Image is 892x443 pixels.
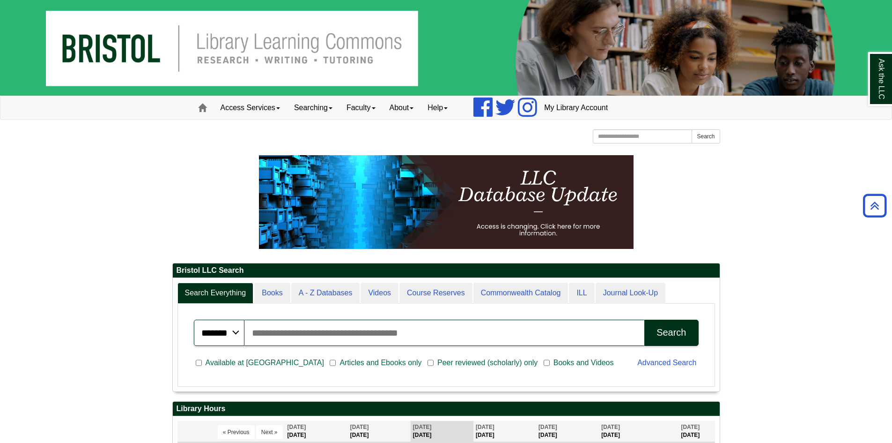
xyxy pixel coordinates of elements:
[537,96,615,120] a: My Library Account
[383,96,421,120] a: About
[350,424,369,430] span: [DATE]
[330,359,336,367] input: Articles and Ebooks only
[596,283,665,304] a: Journal Look-Up
[538,424,557,430] span: [DATE]
[173,263,720,278] h2: Bristol LLC Search
[348,421,411,442] th: [DATE]
[218,425,255,439] button: « Previous
[476,424,494,430] span: [DATE]
[285,421,348,442] th: [DATE]
[420,96,455,120] a: Help
[254,283,290,304] a: Books
[678,421,715,442] th: [DATE]
[644,320,698,346] button: Search
[291,283,360,304] a: A - Z Databases
[214,96,287,120] a: Access Services
[599,421,678,442] th: [DATE]
[434,357,541,368] span: Peer reviewed (scholarly) only
[473,283,568,304] a: Commonwealth Catalog
[288,424,306,430] span: [DATE]
[399,283,472,304] a: Course Reserves
[637,359,696,367] a: Advanced Search
[428,359,434,367] input: Peer reviewed (scholarly) only
[473,421,536,442] th: [DATE]
[860,199,890,212] a: Back to Top
[411,421,473,442] th: [DATE]
[173,402,720,416] h2: Library Hours
[177,283,254,304] a: Search Everything
[413,424,432,430] span: [DATE]
[569,283,594,304] a: ILL
[196,359,202,367] input: Available at [GEOGRAPHIC_DATA]
[202,357,328,368] span: Available at [GEOGRAPHIC_DATA]
[336,357,425,368] span: Articles and Ebooks only
[656,327,686,338] div: Search
[601,424,620,430] span: [DATE]
[692,129,720,143] button: Search
[550,357,618,368] span: Books and Videos
[339,96,383,120] a: Faculty
[544,359,550,367] input: Books and Videos
[259,155,634,249] img: HTML tutorial
[681,424,700,430] span: [DATE]
[361,283,398,304] a: Videos
[287,96,339,120] a: Searching
[536,421,599,442] th: [DATE]
[256,425,283,439] button: Next »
